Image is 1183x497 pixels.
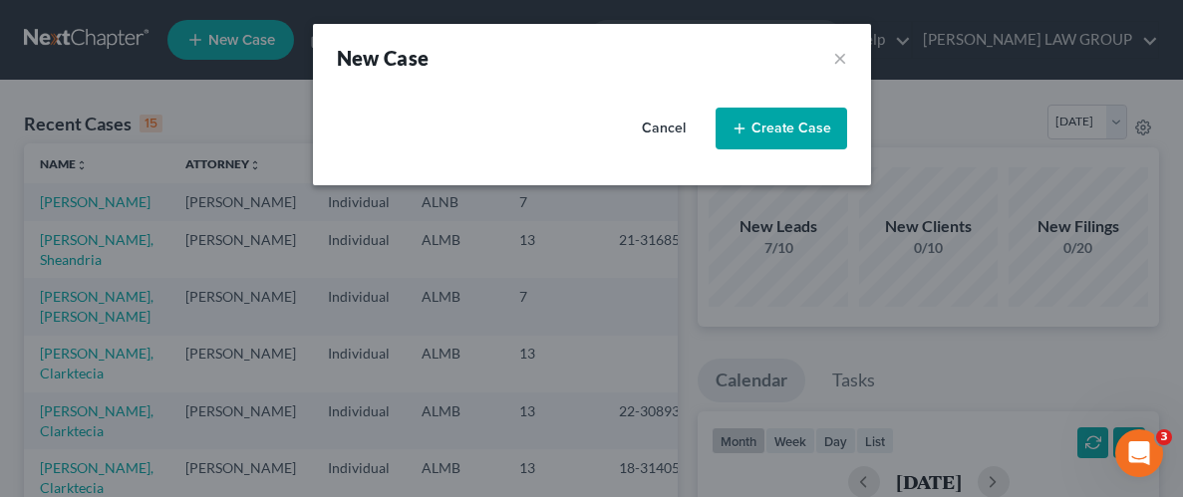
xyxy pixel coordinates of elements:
button: × [833,44,847,72]
button: Create Case [716,108,847,149]
button: Cancel [620,109,708,148]
iframe: Intercom live chat [1115,429,1163,477]
span: 3 [1156,429,1172,445]
strong: New Case [337,46,430,70]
